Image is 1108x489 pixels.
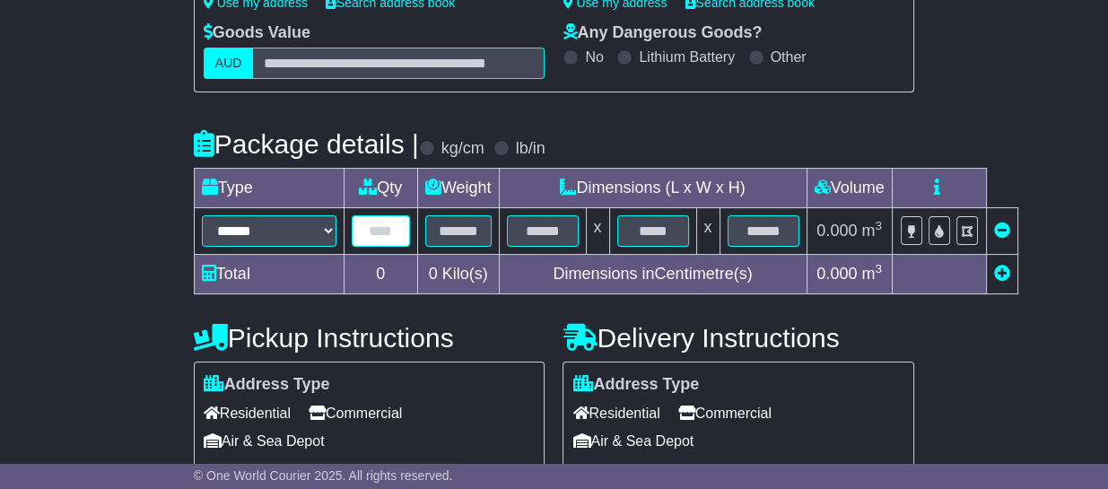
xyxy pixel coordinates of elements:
[499,169,807,208] td: Dimensions (L x W x H)
[417,169,499,208] td: Weight
[204,375,330,395] label: Address Type
[816,265,857,283] span: 0.000
[572,399,659,427] span: Residential
[344,169,417,208] td: Qty
[194,323,545,353] h4: Pickup Instructions
[861,265,882,283] span: m
[194,169,344,208] td: Type
[194,129,419,159] h4: Package details |
[344,255,417,294] td: 0
[417,255,499,294] td: Kilo(s)
[861,222,882,240] span: m
[994,265,1010,283] a: Add new item
[429,265,438,283] span: 0
[994,222,1010,240] a: Remove this item
[204,23,310,43] label: Goods Value
[441,139,484,159] label: kg/cm
[563,323,914,353] h4: Delivery Instructions
[771,48,807,65] label: Other
[309,399,402,427] span: Commercial
[572,427,694,455] span: Air & Sea Depot
[499,255,807,294] td: Dimensions in Centimetre(s)
[639,48,735,65] label: Lithium Battery
[194,255,344,294] td: Total
[194,468,453,483] span: © One World Courier 2025. All rights reserved.
[204,399,291,427] span: Residential
[516,139,545,159] label: lb/in
[585,48,603,65] label: No
[696,208,720,255] td: x
[204,427,325,455] span: Air & Sea Depot
[875,262,882,275] sup: 3
[816,222,857,240] span: 0.000
[875,219,882,232] sup: 3
[586,208,609,255] td: x
[678,399,772,427] span: Commercial
[204,48,254,79] label: AUD
[572,375,699,395] label: Address Type
[563,23,762,43] label: Any Dangerous Goods?
[807,169,892,208] td: Volume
